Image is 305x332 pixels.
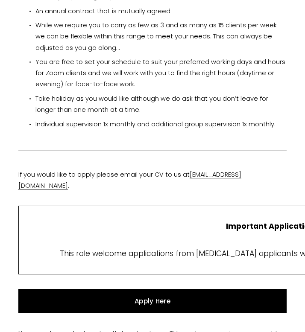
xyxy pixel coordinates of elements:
[18,169,287,191] p: If you would like to apply please email your CV to us at .
[35,119,287,130] p: Individual supervision 1x monthly and additional group supervision 1x monthly.
[35,56,287,90] p: You are free to set your schedule to suit your preferred working days and hours for Zoom clients ...
[35,93,287,115] p: Take holiday as you would like although we do ask that you don’t leave for longer than one month ...
[35,6,287,17] p: An annual contract that is mutually agreed
[18,289,287,313] a: Apply Here
[35,20,287,53] p: While we require you to carry as few as 3 and as many as 15 clients per week we can be flexible w...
